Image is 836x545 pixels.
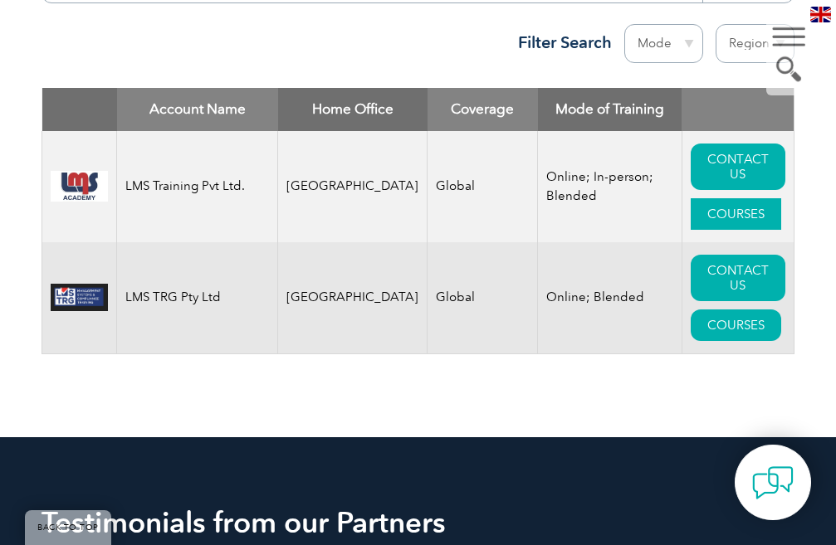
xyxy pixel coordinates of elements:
a: COURSES [691,309,781,341]
td: LMS TRG Pty Ltd [117,242,278,354]
td: Online; Blended [538,242,682,354]
td: LMS Training Pvt Ltd. [117,131,278,242]
th: Mode of Training: activate to sort column ascending [538,88,682,131]
img: en [810,7,831,22]
a: COURSES [691,198,781,230]
img: 92573bc8-4c6f-eb11-a812-002248153038-logo.jpg [51,171,108,202]
a: CONTACT US [691,255,785,301]
td: [GEOGRAPHIC_DATA] [278,131,428,242]
img: contact-chat.png [752,462,794,504]
td: Global [428,131,538,242]
th: Account Name: activate to sort column descending [117,88,278,131]
img: c485e4a1-833a-eb11-a813-0022481469da-logo.jpg [51,284,108,311]
a: BACK TO TOP [25,510,111,545]
a: CONTACT US [691,144,785,190]
td: Online; In-person; Blended [538,131,682,242]
td: Global [428,242,538,354]
th: Home Office: activate to sort column ascending [278,88,428,131]
h3: Filter Search [508,32,612,53]
th: Coverage: activate to sort column ascending [428,88,538,131]
td: [GEOGRAPHIC_DATA] [278,242,428,354]
th: : activate to sort column ascending [682,88,794,131]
